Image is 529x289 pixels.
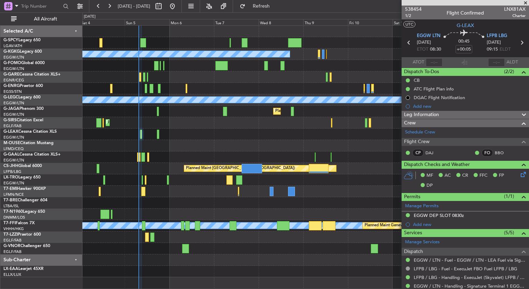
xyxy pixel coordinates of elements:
span: T7-EMI [3,187,17,191]
a: LFPB / LBG - Handling - ExecuJet (Skyvalet) LFPB / LBG [414,274,526,280]
a: LFPB / LBG - Fuel - ExecuJet FBO Fuel LFPB / LBG [414,266,517,272]
button: All Aircraft [8,14,75,25]
div: Planned Maint [GEOGRAPHIC_DATA] ([GEOGRAPHIC_DATA]) [275,106,384,116]
div: Add new [413,103,526,109]
a: EGGW/LTN [3,112,24,117]
span: Dispatch Checks and Weather [404,161,470,169]
a: G-SPCYLegacy 650 [3,38,41,42]
span: 00:45 [458,38,469,45]
span: G-LEAX [3,130,18,134]
span: CR [462,172,468,179]
a: EGSS/STN [3,89,22,94]
span: ELDT [500,46,511,53]
div: Mon 6 [169,19,214,25]
div: EGGW DEP SLOT 0830z [414,212,464,218]
span: 08:30 [430,46,441,53]
div: Sat 4 [80,19,125,25]
a: T7-N1960Legacy 650 [3,210,45,214]
a: LX-EAALearjet 45XR [3,267,44,271]
a: T7-BREChallenger 604 [3,198,47,202]
span: ETOT [417,46,428,53]
span: Refresh [247,4,276,9]
div: Planned Maint [GEOGRAPHIC_DATA] ([GEOGRAPHIC_DATA]) [186,163,295,174]
a: LFPB/LBG [3,169,21,174]
span: G-FOMO [3,61,21,65]
a: LGAV/ATH [3,43,22,49]
span: ALDT [506,59,518,66]
a: EGGW/LTN [3,158,24,163]
a: LX-TROLegacy 650 [3,175,41,179]
span: Services [404,229,422,237]
span: All Aircraft [18,17,73,21]
span: LX-TRO [3,175,18,179]
span: [DATE] [417,39,431,46]
span: T7-LZZI [3,233,18,237]
div: Planned Maint Geneva (Cointrin) [365,220,422,231]
div: Fri 10 [348,19,393,25]
span: G-GAAL [3,152,19,157]
span: 538454 [405,6,422,13]
a: EGGW / LTN - Fuel - EGGW / LTN - LEA Fuel via Signature in EGGW [414,257,526,263]
div: ATC Flight Plan info [414,86,454,92]
a: EGLF/FAB [3,123,21,129]
span: Dispatch To-Dos [404,68,439,76]
div: DGAC Flight Notification [414,95,465,100]
a: EGNR/CEG [3,78,24,83]
a: G-JAGAPhenom 300 [3,107,44,111]
a: M-OUSECitation Mustang [3,141,54,145]
span: LX-EAA [3,267,18,271]
a: BBO [495,150,510,156]
a: G-KGKGLegacy 600 [3,50,42,54]
a: G-LEAXCessna Citation XLS [3,130,57,134]
span: G-JAGA [3,107,19,111]
a: T7-EMIHawker 900XP [3,187,46,191]
span: CS-JHH [3,164,18,168]
span: T7-N1960 [3,210,23,214]
a: EGGW/LTN [3,181,24,186]
a: G-ENRGPraetor 600 [3,84,43,88]
span: G-SPCY [3,38,18,42]
button: Refresh [236,1,278,12]
span: Crew [404,119,416,127]
a: EGLF/FAB [3,249,21,254]
span: 1/2 [405,13,422,19]
a: Manage Permits [405,203,439,210]
span: T7-FFI [3,221,16,225]
div: Tue 7 [214,19,259,25]
div: FO [482,149,493,157]
a: LFMD/CEQ [3,146,24,151]
span: Charter [504,13,526,19]
span: G-LEGC [3,95,18,99]
a: EGGW/LTN [3,135,24,140]
span: Dispatch [404,248,423,256]
div: Sat 11 [393,19,437,25]
a: G-SIRSCitation Excel [3,118,43,122]
div: [DATE] [84,14,96,20]
span: G-KGKG [3,50,20,54]
a: G-GARECessna Citation XLS+ [3,72,61,77]
span: [DATE] [487,39,501,46]
span: ATOT [413,59,424,66]
a: CS-JHHGlobal 6000 [3,164,42,168]
div: Planned Maint [GEOGRAPHIC_DATA] ([GEOGRAPHIC_DATA]) [108,117,217,128]
span: M-OUSE [3,141,20,145]
span: Flight Crew [404,138,430,146]
div: CP [412,149,424,157]
a: EGGW/LTN [3,100,24,106]
span: (5/5) [504,229,514,236]
a: VHHH/HKG [3,226,24,231]
span: G-ENRG [3,84,20,88]
span: Leg Information [404,111,439,119]
a: T7-FFIFalcon 7X [3,221,35,225]
span: Permits [404,193,420,201]
span: LFPB LBG [487,33,507,40]
span: G-SIRS [3,118,17,122]
span: LNX81AX [504,6,526,13]
span: T7-BRE [3,198,18,202]
span: G-GARE [3,72,19,77]
a: G-GAALCessna Citation XLS+ [3,152,61,157]
a: G-FOMOGlobal 6000 [3,61,45,65]
span: G-LEAX [457,22,474,29]
div: Flight Confirmed [447,9,484,17]
span: 09:15 [487,46,498,53]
